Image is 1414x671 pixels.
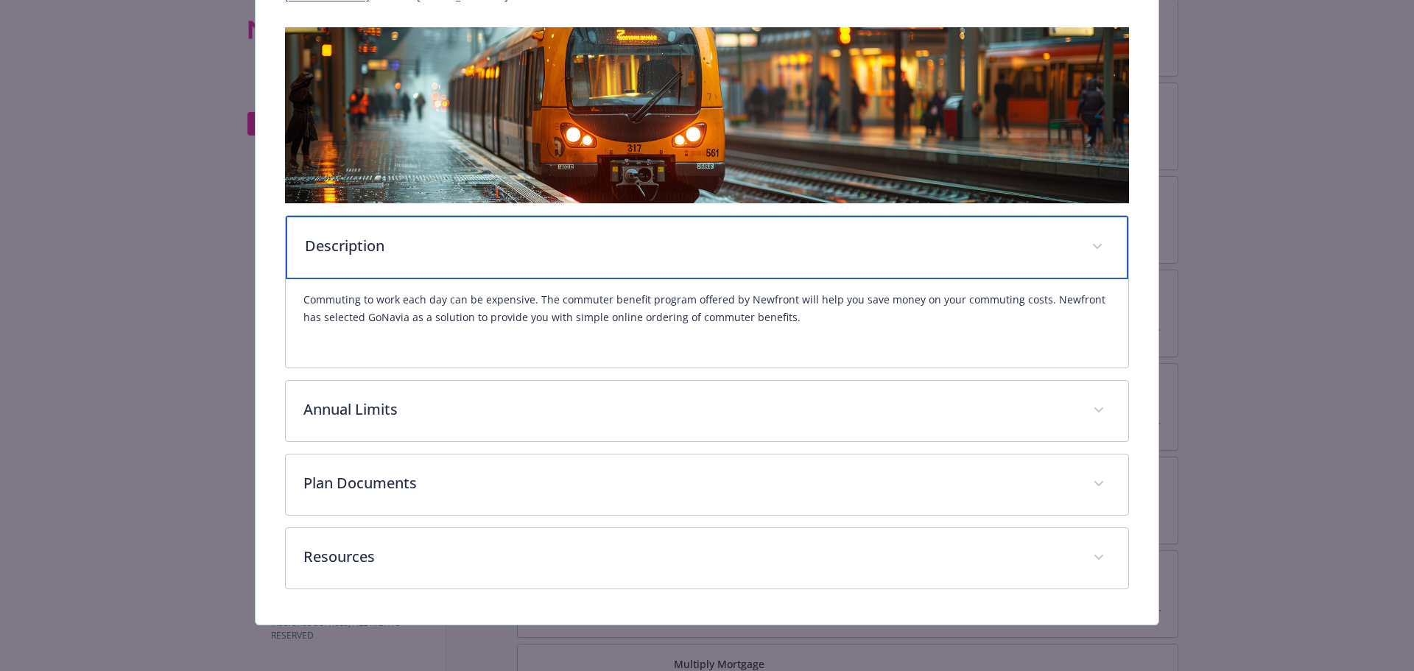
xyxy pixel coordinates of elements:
div: Plan Documents [286,454,1129,515]
div: Description [286,216,1129,279]
p: Annual Limits [303,398,1076,421]
p: Resources [303,546,1076,568]
div: Resources [286,528,1129,589]
img: banner [285,27,1130,203]
p: Description [305,235,1074,257]
div: Annual Limits [286,381,1129,441]
p: Commuting to work each day can be expensive. The commuter benefit program offered by Newfront wil... [303,291,1111,326]
div: Description [286,279,1129,368]
p: Plan Documents [303,472,1076,494]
